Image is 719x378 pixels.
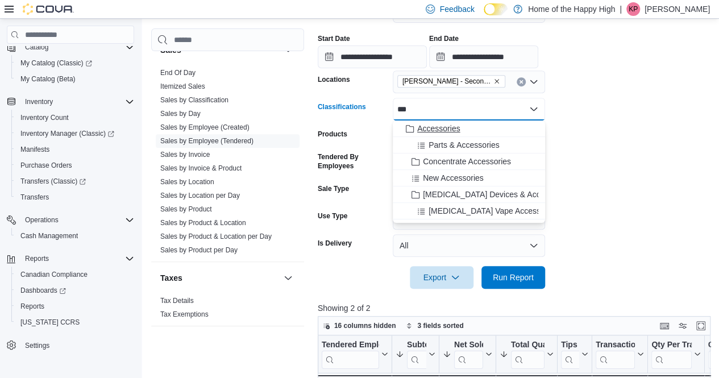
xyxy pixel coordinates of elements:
[396,340,435,369] button: Subtotal
[402,76,491,87] span: [PERSON_NAME] - Second Ave - Prairie Records
[620,2,622,16] p: |
[16,143,54,156] a: Manifests
[511,340,545,369] div: Total Quantity
[20,286,66,295] span: Dashboards
[160,191,240,200] span: Sales by Location per Day
[318,45,427,68] input: Press the down key to open a popover containing a calendar.
[160,164,242,173] span: Sales by Invoice & Product
[16,315,84,329] a: [US_STATE] CCRS
[626,2,640,16] div: Kayla Parker
[16,268,92,281] a: Canadian Compliance
[160,137,253,145] a: Sales by Employee (Tendered)
[393,121,545,137] button: Accessories
[16,159,134,172] span: Purchase Orders
[393,153,545,170] button: Concentrate Accessories
[160,219,246,227] a: Sales by Product & Location
[20,95,57,109] button: Inventory
[160,232,272,241] span: Sales by Product & Location per Day
[2,94,139,110] button: Inventory
[318,130,347,139] label: Products
[393,170,545,186] button: New Accessories
[160,205,212,214] span: Sales by Product
[160,68,196,77] span: End Of Day
[160,205,212,213] a: Sales by Product
[160,95,228,105] span: Sales by Classification
[529,77,538,86] button: Open list of options
[334,321,396,330] span: 16 columns hidden
[151,66,304,261] div: Sales
[160,232,272,240] a: Sales by Product & Location per Day
[11,142,139,157] button: Manifests
[429,34,459,43] label: End Date
[561,340,579,369] div: Tips
[417,266,467,289] span: Export
[2,337,139,354] button: Settings
[454,340,483,369] div: Net Sold
[2,212,139,228] button: Operations
[160,82,205,90] a: Itemized Sales
[16,190,134,204] span: Transfers
[429,45,538,68] input: Press the down key to open a popover containing a calendar.
[151,294,304,326] div: Taxes
[393,203,545,219] button: [MEDICAL_DATA] Vape Accessories
[16,229,82,243] a: Cash Management
[25,97,53,106] span: Inventory
[484,3,508,15] input: Dark Mode
[511,340,545,351] div: Total Quantity
[318,75,350,84] label: Locations
[16,315,134,329] span: Washington CCRS
[16,111,73,124] a: Inventory Count
[694,319,708,333] button: Enter fullscreen
[645,2,710,16] p: [PERSON_NAME]
[25,254,49,263] span: Reports
[160,123,250,132] span: Sales by Employee (Created)
[20,270,88,279] span: Canadian Compliance
[20,252,134,265] span: Reports
[596,340,635,369] div: Transaction Average
[160,310,209,319] span: Tax Exemptions
[318,239,352,248] label: Is Delivery
[517,77,526,86] button: Clear input
[397,75,505,88] span: Warman - Second Ave - Prairie Records
[160,297,194,305] a: Tax Details
[160,296,194,305] span: Tax Details
[561,340,579,351] div: Tips
[16,159,77,172] a: Purchase Orders
[651,340,691,351] div: Qty Per Transaction
[20,40,134,54] span: Catalog
[481,266,545,289] button: Run Report
[160,110,201,118] a: Sales by Day
[443,340,492,369] button: Net Sold
[16,111,134,124] span: Inventory Count
[322,340,388,369] button: Tendered Employee
[160,177,214,186] span: Sales by Location
[20,40,53,54] button: Catalog
[651,340,691,369] div: Qty Per Transaction
[318,34,350,43] label: Start Date
[20,213,134,227] span: Operations
[417,321,463,330] span: 3 fields sorted
[11,126,139,142] a: Inventory Manager (Classic)
[20,339,54,352] a: Settings
[629,2,638,16] span: KP
[25,43,48,52] span: Catalog
[16,175,90,188] a: Transfers (Classic)
[16,56,97,70] a: My Catalog (Classic)
[160,82,205,91] span: Itemized Sales
[393,186,545,203] button: [MEDICAL_DATA] Devices & Accessories
[20,213,63,227] button: Operations
[23,3,74,15] img: Cova
[11,110,139,126] button: Inventory Count
[20,129,114,138] span: Inventory Manager (Classic)
[20,95,134,109] span: Inventory
[20,338,134,352] span: Settings
[322,340,379,369] div: Tendered Employee
[25,215,59,225] span: Operations
[429,205,558,217] span: [MEDICAL_DATA] Vape Accessories
[16,72,80,86] a: My Catalog (Beta)
[401,319,468,333] button: 3 fields sorted
[493,78,500,85] button: Remove Warman - Second Ave - Prairie Records from selection in this group
[11,283,139,298] a: Dashboards
[528,2,615,16] p: Home of the Happy High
